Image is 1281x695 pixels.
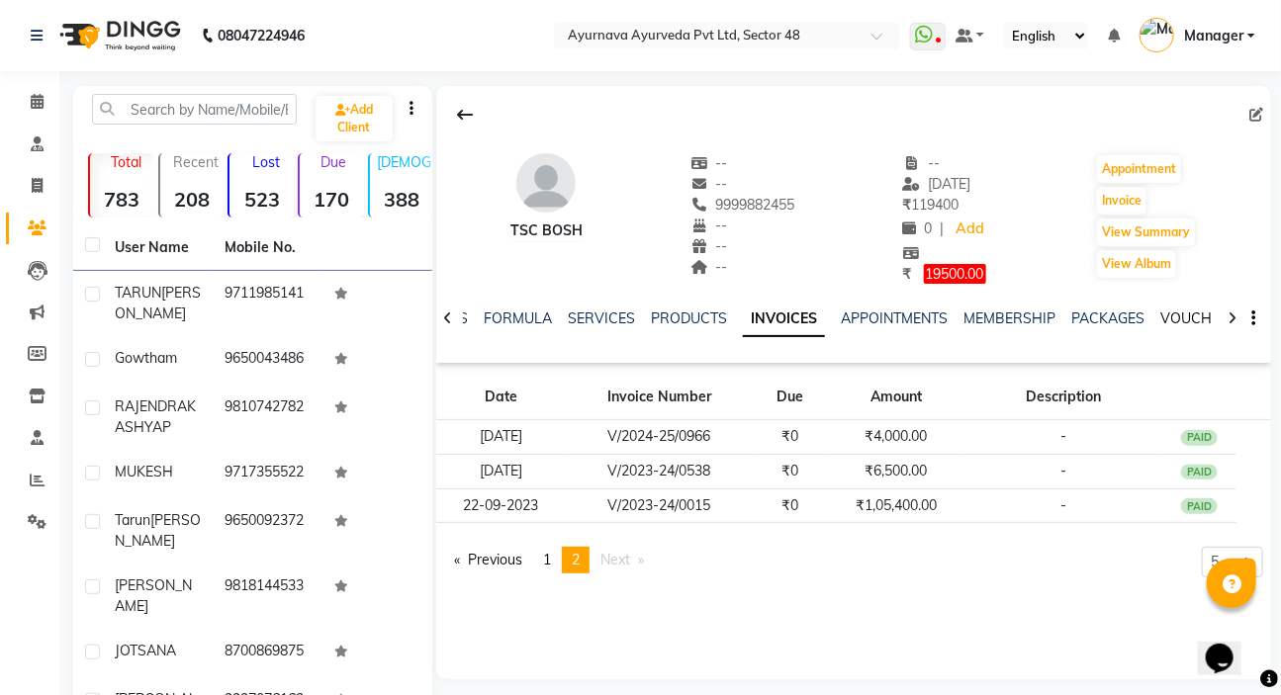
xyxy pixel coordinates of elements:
[827,454,964,488] td: ₹6,500.00
[543,551,551,568] span: 1
[566,454,754,488] td: V/2023-24/0538
[444,547,655,573] nav: Pagination
[300,187,364,212] strong: 170
[160,187,225,212] strong: 208
[1061,427,1067,445] span: -
[115,576,192,615] span: [PERSON_NAME]
[963,309,1055,327] a: MEMBERSHIP
[690,196,795,214] span: 9999882455
[213,225,322,271] th: Mobile No.
[1097,155,1181,183] button: Appointment
[827,419,964,454] td: ₹4,000.00
[50,8,186,63] img: logo
[903,196,960,214] span: 119400
[1061,496,1067,514] span: -
[753,454,827,488] td: ₹0
[753,419,827,454] td: ₹0
[229,187,294,212] strong: 523
[213,385,322,450] td: 9810742782
[965,375,1163,420] th: Description
[566,488,754,523] td: V/2023-24/0015
[436,375,565,420] th: Date
[213,564,322,629] td: 9818144533
[566,375,754,420] th: Invoice Number
[92,94,297,125] input: Search by Name/Mobile/Email/Code
[436,454,565,488] td: [DATE]
[827,488,964,523] td: ₹1,05,400.00
[378,153,434,171] p: [DEMOGRAPHIC_DATA]
[568,309,635,327] a: SERVICES
[115,463,173,480] span: MUKESH
[600,551,630,568] span: Next
[841,309,948,327] a: APPOINTMENTS
[690,175,728,193] span: --
[516,153,576,213] img: avatar
[1181,498,1219,514] div: PAID
[316,96,393,141] a: Add Client
[1198,616,1261,675] iframe: chat widget
[304,153,364,171] p: Due
[941,218,945,239] span: |
[213,629,322,677] td: 8700869875
[444,547,532,573] a: Previous
[690,258,728,276] span: --
[115,511,150,529] span: Tarun
[903,219,933,237] span: 0
[213,271,322,336] td: 9711985141
[924,264,986,284] span: 19500.00
[753,375,827,420] th: Due
[444,96,486,133] div: Back to Client
[903,154,941,172] span: --
[903,196,912,214] span: ₹
[436,419,565,454] td: [DATE]
[1061,462,1067,479] span: -
[953,216,987,243] a: Add
[743,302,825,337] a: INVOICES
[115,642,176,659] span: JOTSANA
[1140,18,1174,52] img: Manager
[903,265,912,283] span: ₹
[1181,430,1219,446] div: PAID
[1184,26,1243,46] span: Manager
[1160,309,1238,327] a: VOUCHERS
[213,498,322,564] td: 9650092372
[690,237,728,255] span: --
[115,397,187,415] span: RAJENDRA
[213,336,322,385] td: 9650043486
[566,419,754,454] td: V/2024-25/0966
[370,187,434,212] strong: 388
[115,284,161,302] span: TARUN
[115,349,177,367] span: gowtham
[1097,218,1195,246] button: View Summary
[651,309,727,327] a: PRODUCTS
[218,8,305,63] b: 08047224946
[168,153,225,171] p: Recent
[572,551,580,568] span: 2
[213,450,322,498] td: 9717355522
[1071,309,1144,327] a: PACKAGES
[690,154,728,172] span: --
[903,175,971,193] span: [DATE]
[1097,187,1146,215] button: Invoice
[237,153,294,171] p: Lost
[436,488,565,523] td: 22-09-2023
[690,217,728,234] span: --
[103,225,213,271] th: User Name
[827,375,964,420] th: Amount
[510,220,583,241] div: TSC BOSH
[98,153,154,171] p: Total
[1097,250,1176,278] button: View Album
[90,187,154,212] strong: 783
[1181,465,1219,480] div: PAID
[115,511,201,550] span: [PERSON_NAME]
[484,309,552,327] a: FORMULA
[753,488,827,523] td: ₹0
